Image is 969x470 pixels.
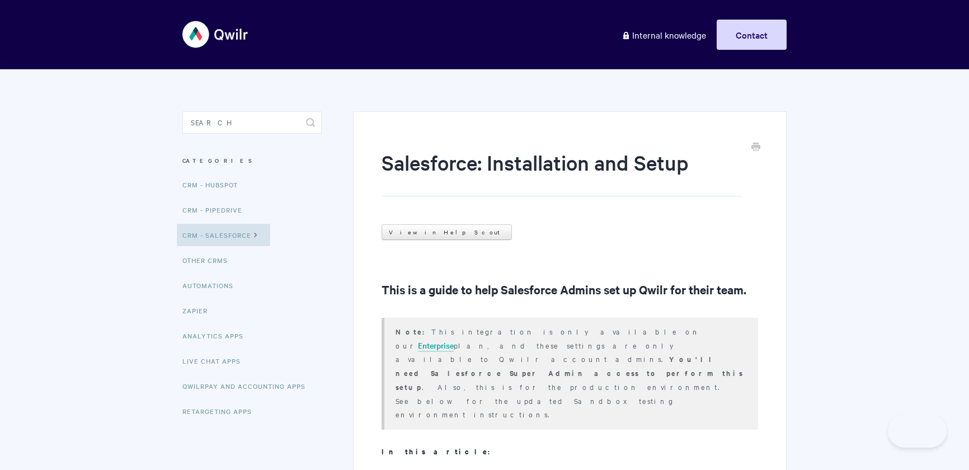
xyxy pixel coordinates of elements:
a: Enterprise [418,340,454,352]
a: Analytics Apps [182,325,252,347]
img: Qwilr Help Center [182,13,249,55]
strong: Note: [396,326,431,337]
a: Live Chat Apps [182,350,249,372]
a: Contact [717,20,787,50]
a: Retargeting Apps [182,400,260,422]
p: This integration is only available on our plan, and these settings are only available to Qwilr ac... [396,325,744,421]
a: CRM - Pipedrive [182,199,251,221]
h1: Salesforce: Installation and Setup [382,148,741,196]
strong: You'll need Salesforce Super Admin access to perform this setup [396,354,743,392]
h3: Categories [182,151,322,171]
a: CRM - HubSpot [182,173,246,196]
input: Search [182,111,322,134]
b: In this article: [382,446,497,457]
iframe: Toggle Customer Support [888,414,947,448]
a: Zapier [182,299,216,322]
a: Print this Article [751,142,760,154]
a: CRM - Salesforce [177,224,270,246]
a: QwilrPay and Accounting Apps [182,375,314,397]
a: Automations [182,274,242,297]
a: Other CRMs [182,249,236,271]
h2: This is a guide to help Salesforce Admins set up Qwilr for their team. [382,280,758,298]
a: View in Help Scout [382,224,512,240]
a: Internal knowledge [613,20,714,50]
